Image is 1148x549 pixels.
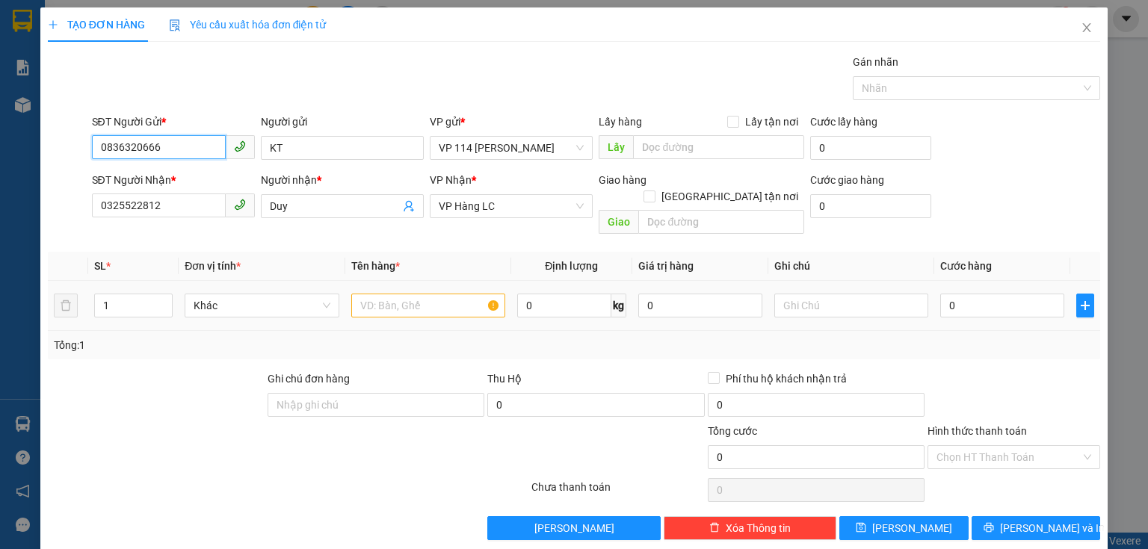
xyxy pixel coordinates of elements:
[234,140,246,152] span: phone
[430,114,593,130] div: VP gửi
[726,520,791,536] span: Xóa Thông tin
[599,174,646,186] span: Giao hàng
[487,373,522,385] span: Thu Hộ
[487,516,660,540] button: [PERSON_NAME]
[810,136,931,160] input: Cước lấy hàng
[48,19,58,30] span: plus
[599,116,642,128] span: Lấy hàng
[261,114,424,130] div: Người gửi
[169,19,327,31] span: Yêu cầu xuất hóa đơn điện tử
[530,479,706,505] div: Chưa thanh toán
[54,294,78,317] button: delete
[655,188,804,205] span: [GEOGRAPHIC_DATA] tận nơi
[638,210,804,234] input: Dọc đường
[1077,300,1093,311] span: plus
[94,260,106,272] span: SL
[200,12,361,37] b: [DOMAIN_NAME]
[720,370,853,387] span: Phí thu hộ khách nhận trả
[1081,22,1093,34] span: close
[8,12,83,87] img: logo.jpg
[611,294,626,317] span: kg
[599,135,633,159] span: Lấy
[972,516,1101,540] button: printer[PERSON_NAME] và In
[90,35,182,60] b: Sao Việt
[940,260,992,272] span: Cước hàng
[403,200,415,212] span: user-add
[638,294,762,317] input: 0
[48,19,145,31] span: TẠO ĐƠN HÀNG
[430,174,472,186] span: VP Nhận
[638,260,694,272] span: Giá trị hàng
[856,522,866,534] span: save
[810,116,877,128] label: Cước lấy hàng
[268,393,484,417] input: Ghi chú đơn hàng
[1000,520,1105,536] span: [PERSON_NAME] và In
[853,56,898,68] label: Gán nhãn
[185,260,241,272] span: Đơn vị tính
[709,522,720,534] span: delete
[810,174,884,186] label: Cước giao hàng
[234,199,246,211] span: phone
[534,520,614,536] span: [PERSON_NAME]
[8,87,120,111] h2: 5K7IRJ1Z
[78,87,361,181] h2: VP Nhận: VP Hàng LC
[810,194,931,218] input: Cước giao hàng
[169,19,181,31] img: icon
[92,172,255,188] div: SĐT Người Nhận
[268,373,350,385] label: Ghi chú đơn hàng
[633,135,804,159] input: Dọc đường
[194,294,330,317] span: Khác
[774,294,928,317] input: Ghi Chú
[92,114,255,130] div: SĐT Người Gửi
[1066,7,1108,49] button: Close
[739,114,804,130] span: Lấy tận nơi
[872,520,952,536] span: [PERSON_NAME]
[1076,294,1094,317] button: plus
[54,337,444,353] div: Tổng: 1
[768,252,934,281] th: Ghi chú
[351,294,505,317] input: VD: Bàn, Ghế
[439,137,584,159] span: VP 114 Trần Nhật Duật
[984,522,994,534] span: printer
[439,195,584,217] span: VP Hàng LC
[351,260,400,272] span: Tên hàng
[708,425,757,437] span: Tổng cước
[599,210,638,234] span: Giao
[261,172,424,188] div: Người nhận
[839,516,969,540] button: save[PERSON_NAME]
[545,260,598,272] span: Định lượng
[928,425,1027,437] label: Hình thức thanh toán
[664,516,836,540] button: deleteXóa Thông tin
